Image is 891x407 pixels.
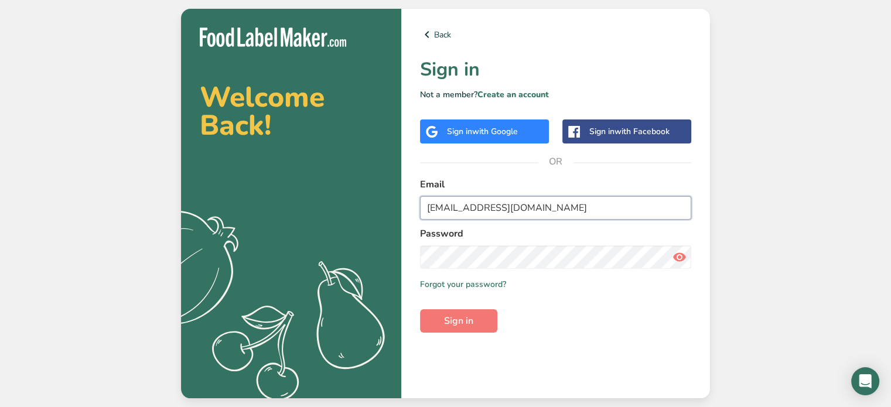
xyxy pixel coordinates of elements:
span: with Facebook [615,126,670,137]
span: Sign in [444,314,473,328]
div: Sign in [589,125,670,138]
h1: Sign in [420,56,691,84]
img: Food Label Maker [200,28,346,47]
button: Sign in [420,309,497,333]
label: Email [420,177,691,191]
span: OR [538,144,573,179]
a: Create an account [477,89,549,100]
a: Back [420,28,691,42]
p: Not a member? [420,88,691,101]
h2: Welcome Back! [200,83,383,139]
input: Enter Your Email [420,196,691,220]
div: Open Intercom Messenger [851,367,879,395]
label: Password [420,227,691,241]
a: Forgot your password? [420,278,506,290]
span: with Google [472,126,518,137]
div: Sign in [447,125,518,138]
